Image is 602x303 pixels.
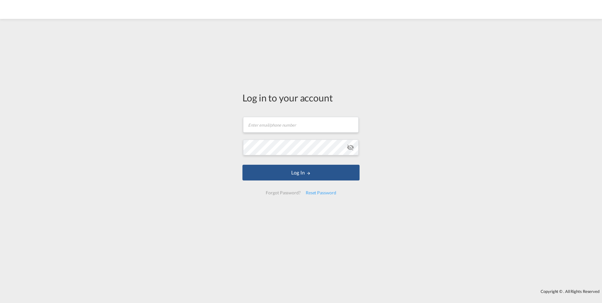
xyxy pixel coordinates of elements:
input: Enter email/phone number [243,117,359,133]
div: Log in to your account [242,91,360,104]
button: LOGIN [242,165,360,180]
div: Forgot Password? [263,187,303,198]
div: Reset Password [303,187,339,198]
md-icon: icon-eye-off [347,144,354,151]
